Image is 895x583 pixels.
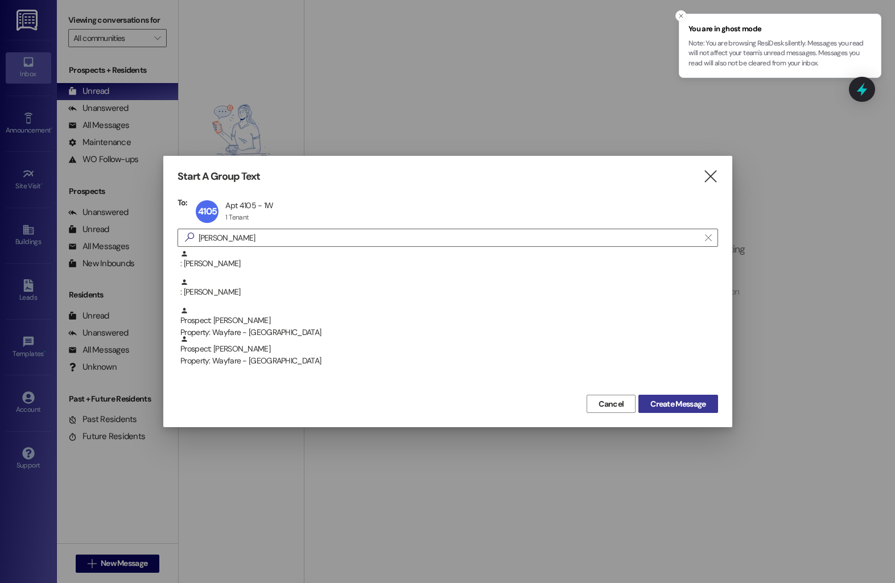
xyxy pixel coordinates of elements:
span: Create Message [650,398,706,410]
i:  [705,233,711,242]
i:  [703,171,718,183]
div: Prospect: [PERSON_NAME]Property: Wayfare - [GEOGRAPHIC_DATA] [178,335,718,363]
span: Cancel [599,398,624,410]
div: Prospect: [PERSON_NAME] [180,335,718,367]
div: Property: Wayfare - [GEOGRAPHIC_DATA] [180,355,718,367]
div: Prospect: [PERSON_NAME] [180,307,718,339]
div: 1 Tenant [225,213,249,222]
h3: To: [178,197,188,208]
div: : [PERSON_NAME] [180,250,718,270]
input: Search for any contact or apartment [199,230,699,246]
div: Property: Wayfare - [GEOGRAPHIC_DATA] [180,326,718,338]
p: Note: You are browsing ResiDesk silently. Messages you read will not affect your team's unread me... [688,39,872,69]
button: Close toast [675,10,687,22]
button: Cancel [587,395,636,413]
button: Clear text [699,229,717,246]
h3: Start A Group Text [178,170,261,183]
div: Apt 4105 - 1W [225,200,273,210]
div: : [PERSON_NAME] [180,278,718,298]
div: Prospect: [PERSON_NAME]Property: Wayfare - [GEOGRAPHIC_DATA] [178,307,718,335]
span: You are in ghost mode [688,23,872,35]
button: Create Message [638,395,717,413]
div: : [PERSON_NAME] [178,278,718,307]
div: : [PERSON_NAME] [178,250,718,278]
span: 4105 [198,205,217,217]
i:  [180,231,199,243]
